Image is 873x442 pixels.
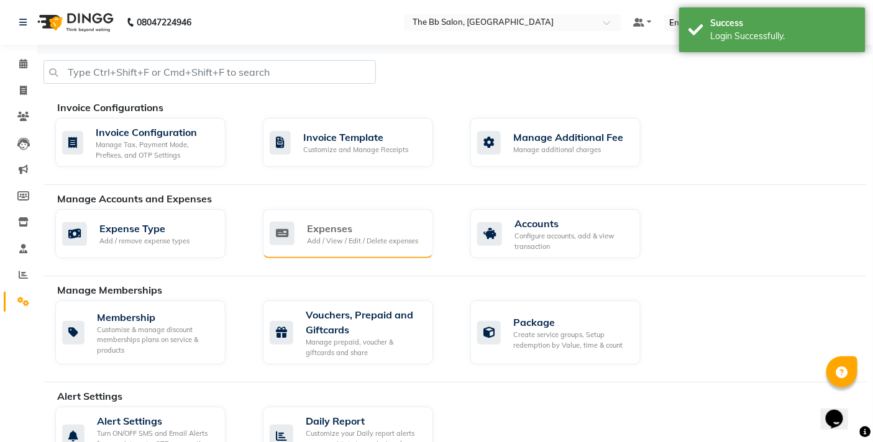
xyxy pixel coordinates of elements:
div: Vouchers, Prepaid and Giftcards [306,307,423,337]
div: Login Successfully. [710,30,856,43]
div: Manage prepaid, voucher & giftcards and share [306,337,423,358]
div: Configure accounts, add & view transaction [514,231,631,251]
b: 08047224946 [137,5,191,40]
div: Customize and Manage Receipts [303,145,408,155]
div: Add / View / Edit / Delete expenses [307,236,418,246]
div: Alert Settings [97,413,216,428]
input: Type Ctrl+Shift+F or Cmd+Shift+F to search [43,60,376,84]
a: ExpensesAdd / View / Edit / Delete expenses [263,209,452,258]
div: Manage additional charges [513,145,623,155]
div: Manage Tax, Payment Mode, Prefixes, and OTP Settings [96,140,216,160]
div: Invoice Template [303,130,408,145]
a: Expense TypeAdd / remove expense types [55,209,244,258]
div: Package [513,315,631,330]
div: Daily Report [306,413,423,428]
img: logo [32,5,117,40]
a: Invoice TemplateCustomize and Manage Receipts [263,118,452,167]
a: PackageCreate service groups, Setup redemption by Value, time & count [470,300,659,364]
a: Manage Additional FeeManage additional charges [470,118,659,167]
div: Invoice Configuration [96,125,216,140]
a: Vouchers, Prepaid and GiftcardsManage prepaid, voucher & giftcards and share [263,300,452,364]
a: MembershipCustomise & manage discount memberships plans on service & products [55,300,244,364]
iframe: chat widget [821,392,861,430]
div: Success [710,17,856,30]
div: Expense Type [99,221,190,236]
div: Create service groups, Setup redemption by Value, time & count [513,330,631,350]
div: Customise & manage discount memberships plans on service & products [97,325,216,356]
a: Invoice ConfigurationManage Tax, Payment Mode, Prefixes, and OTP Settings [55,118,244,167]
div: Membership [97,310,216,325]
a: AccountsConfigure accounts, add & view transaction [470,209,659,258]
div: Add / remove expense types [99,236,190,246]
div: Accounts [514,216,631,231]
div: Manage Additional Fee [513,130,623,145]
div: Expenses [307,221,418,236]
